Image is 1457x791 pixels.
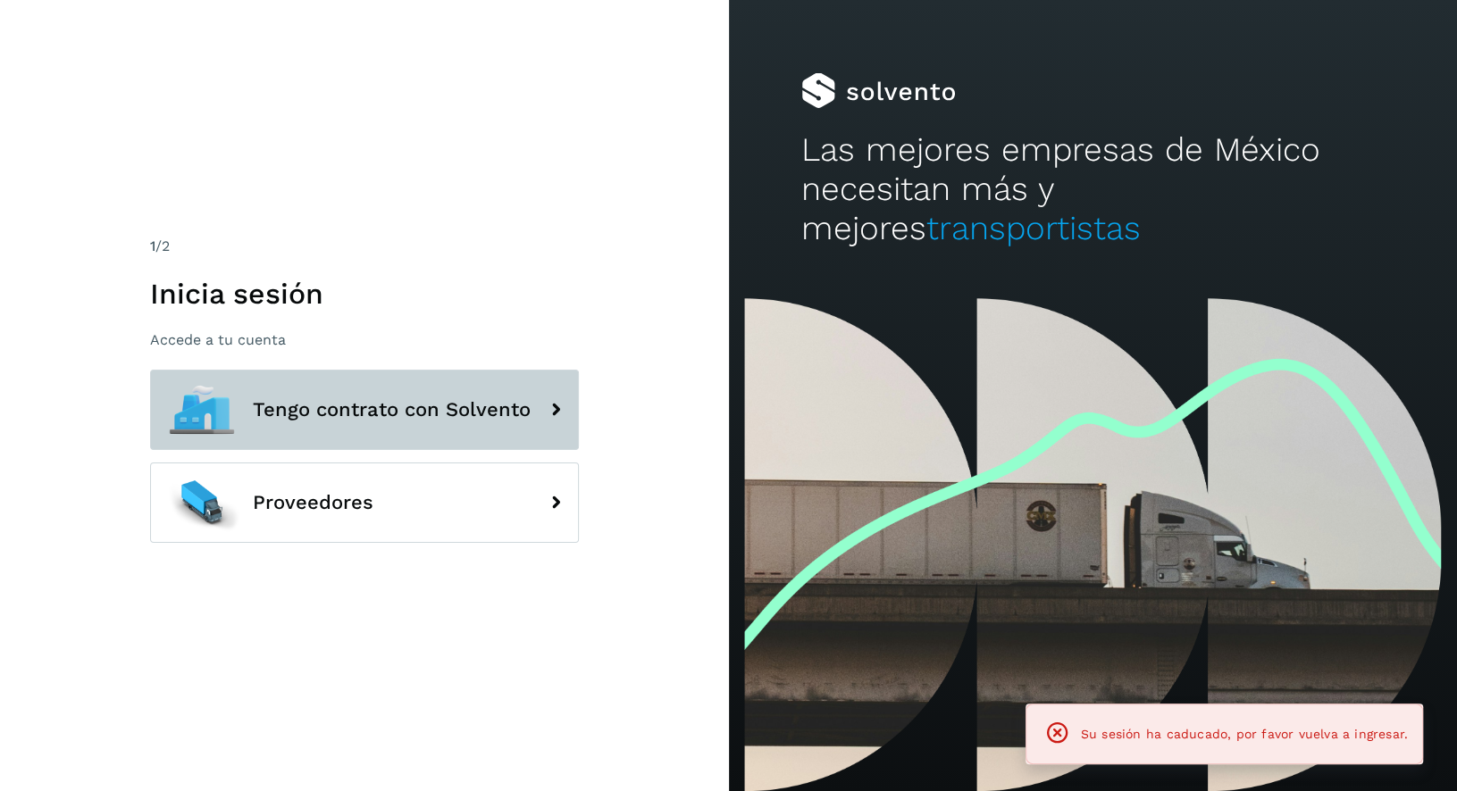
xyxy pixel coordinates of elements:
[150,237,155,254] span: 1
[150,236,579,257] div: /2
[150,277,579,311] h1: Inicia sesión
[1081,727,1408,741] span: Su sesión ha caducado, por favor vuelva a ingresar.
[926,209,1141,247] span: transportistas
[150,331,579,348] p: Accede a tu cuenta
[253,399,531,420] span: Tengo contrato con Solvento
[253,492,373,513] span: Proveedores
[150,370,579,450] button: Tengo contrato con Solvento
[150,462,579,543] button: Proveedores
[801,130,1384,249] h2: Las mejores empresas de México necesitan más y mejores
